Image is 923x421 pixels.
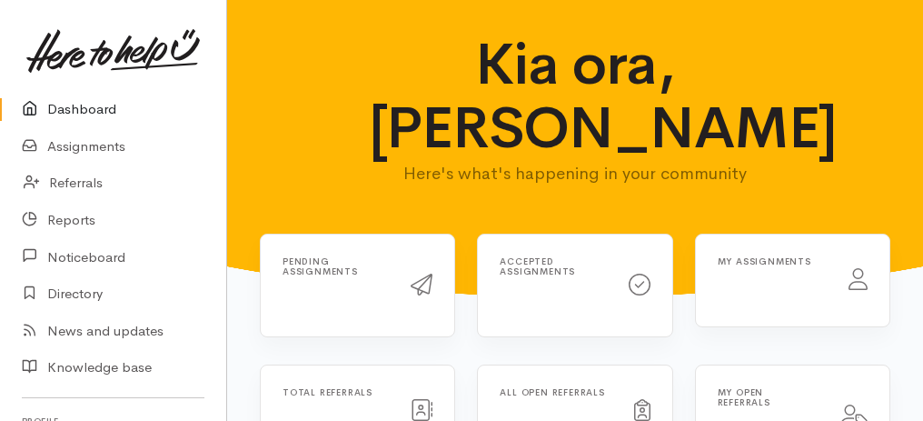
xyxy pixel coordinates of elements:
[369,161,782,186] p: Here's what's happening in your community
[283,387,389,397] h6: Total referrals
[718,387,819,407] h6: My open referrals
[500,256,606,276] h6: Accepted assignments
[369,33,782,161] h1: Kia ora, [PERSON_NAME]
[283,256,389,276] h6: Pending assignments
[718,256,827,266] h6: My assignments
[500,387,611,397] h6: All open referrals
